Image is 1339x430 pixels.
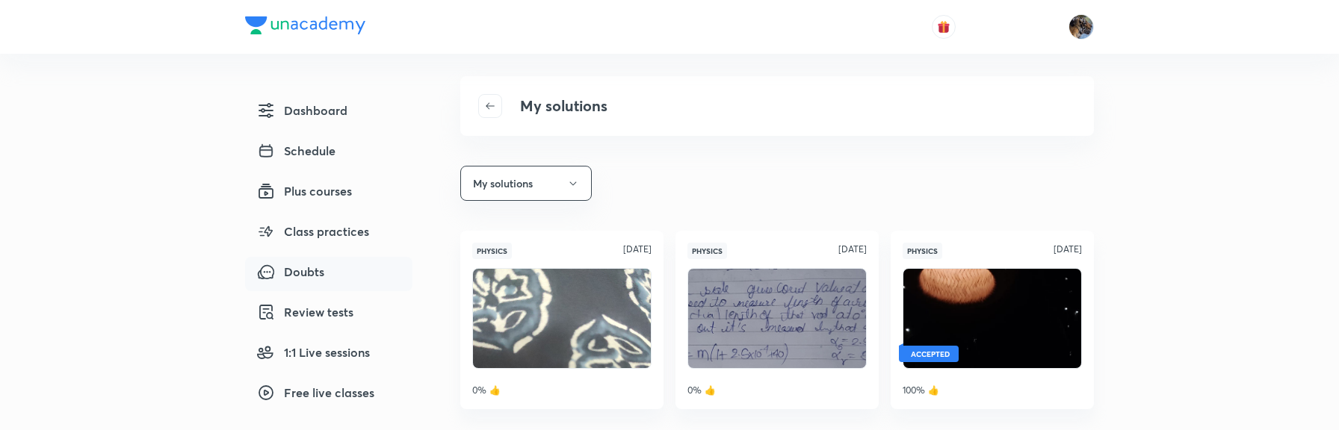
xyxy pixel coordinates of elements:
[623,243,652,259] p: [DATE]
[838,243,867,259] p: [DATE]
[245,176,412,211] a: Plus courses
[257,102,347,119] span: Dashboard
[245,136,412,170] a: Schedule
[245,96,412,130] a: Dashboard
[257,263,324,281] span: Doubts
[472,384,486,397] p: 0%
[891,231,1094,409] a: Physics[DATE]ACCEPTED100%like
[257,343,370,361] span: 1:1 Live sessions
[911,347,950,361] span: ACCEPTED
[245,378,412,412] a: Free live classes
[472,243,512,259] span: Physics
[245,16,365,34] img: Company Logo
[1069,14,1094,40] img: Chayan Mehta
[675,231,879,409] a: Physics[DATE]0%like
[903,243,942,259] span: Physics
[1054,243,1082,259] p: [DATE]
[903,384,925,397] p: 100%
[245,297,412,331] a: Review tests
[705,384,716,397] span: like
[257,222,369,240] span: Class practices
[687,384,702,397] p: 0%
[245,216,412,251] a: Class practices
[928,384,939,397] span: like
[58,12,99,24] span: Support
[257,303,353,321] span: Review tests
[257,384,374,402] span: Free live classes
[932,15,956,39] button: avatar
[245,337,412,372] a: 1:1 Live sessions
[245,16,365,38] a: Company Logo
[460,231,664,409] a: Physics[DATE]0%like
[257,182,352,200] span: Plus courses
[460,166,592,201] button: My solutions
[257,142,335,160] span: Schedule
[687,243,727,259] span: Physics
[489,384,501,397] span: like
[245,257,412,291] a: Doubts
[520,95,607,117] h4: My solutions
[937,20,950,34] img: avatar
